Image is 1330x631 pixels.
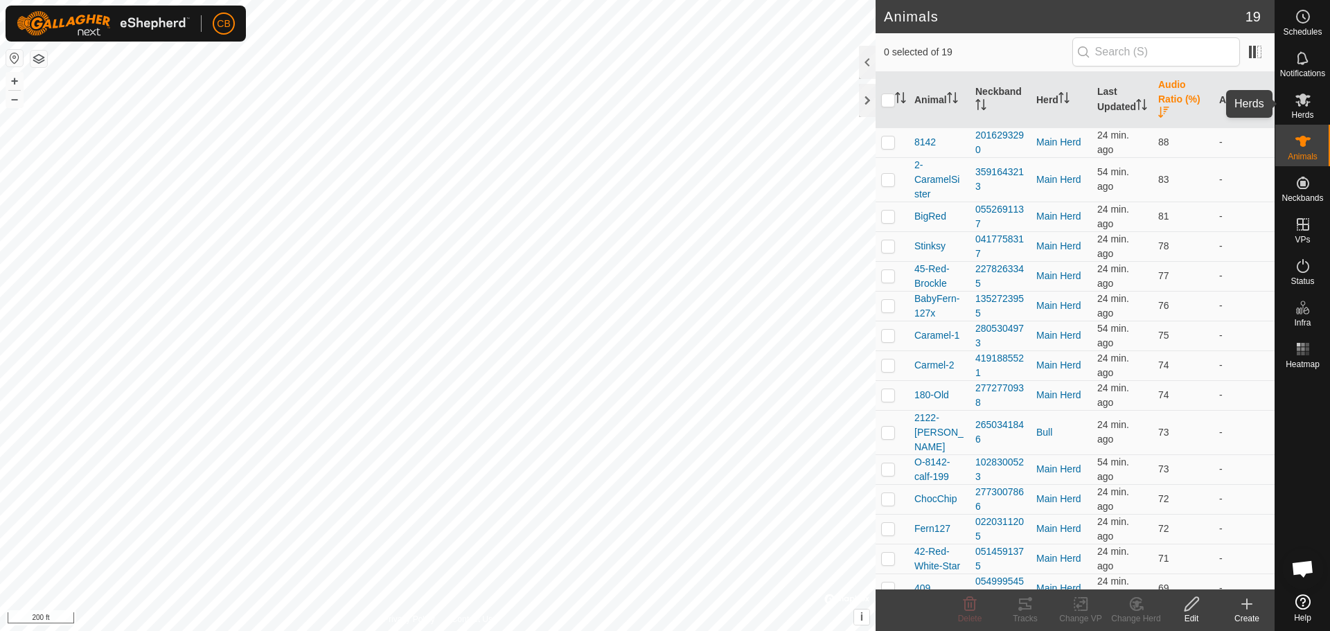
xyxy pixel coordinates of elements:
[884,8,1245,25] h2: Animals
[1214,72,1275,128] th: Alerts
[970,72,1031,128] th: Neckband
[914,292,964,321] span: BabyFern-127x
[1295,235,1310,244] span: VPs
[909,72,970,128] th: Animal
[1097,353,1129,378] span: Oct 5, 2025, 1:06 PM
[975,165,1025,194] div: 3591643213
[1036,425,1086,440] div: Bull
[860,611,863,623] span: i
[1136,101,1147,112] p-sorticon: Activate to sort
[1036,269,1086,283] div: Main Herd
[1214,514,1275,544] td: -
[1247,94,1258,105] p-sorticon: Activate to sort
[1036,209,1086,224] div: Main Herd
[1245,6,1261,27] span: 19
[1158,109,1169,120] p-sorticon: Activate to sort
[383,613,435,625] a: Privacy Policy
[975,202,1025,231] div: 0552691137
[1158,174,1169,185] span: 83
[975,128,1025,157] div: 2016293290
[914,492,957,506] span: ChocChip
[1158,553,1169,564] span: 71
[1158,583,1169,594] span: 69
[1036,299,1086,313] div: Main Herd
[1158,330,1169,341] span: 75
[975,515,1025,544] div: 0220311205
[1097,263,1129,289] span: Oct 5, 2025, 1:07 PM
[884,45,1072,60] span: 0 selected of 19
[1031,72,1092,128] th: Herd
[1282,194,1323,202] span: Neckbands
[1158,427,1169,438] span: 73
[1282,548,1324,589] div: Open chat
[1036,328,1086,343] div: Main Herd
[1097,204,1129,229] span: Oct 5, 2025, 1:07 PM
[1214,231,1275,261] td: -
[1092,72,1153,128] th: Last Updated
[1164,612,1219,625] div: Edit
[1097,546,1129,571] span: Oct 5, 2025, 1:06 PM
[30,51,47,67] button: Map Layers
[1097,166,1129,192] span: Oct 5, 2025, 12:36 PM
[914,328,959,343] span: Caramel-1
[1097,456,1129,482] span: Oct 5, 2025, 12:36 PM
[1214,291,1275,321] td: -
[1291,277,1314,285] span: Status
[975,574,1025,603] div: 0549995454
[1214,410,1275,454] td: -
[947,94,958,105] p-sorticon: Activate to sort
[975,321,1025,350] div: 2805304973
[1036,388,1086,402] div: Main Herd
[914,388,949,402] span: 180-Old
[6,91,23,107] button: –
[1036,239,1086,254] div: Main Herd
[1214,127,1275,157] td: -
[1097,576,1129,601] span: Oct 5, 2025, 1:06 PM
[1275,589,1330,628] a: Help
[1053,612,1108,625] div: Change VP
[1158,359,1169,371] span: 74
[975,418,1025,447] div: 2650341846
[1158,136,1169,148] span: 88
[1214,350,1275,380] td: -
[1097,382,1129,408] span: Oct 5, 2025, 1:06 PM
[1158,300,1169,311] span: 76
[1097,323,1129,348] span: Oct 5, 2025, 12:36 PM
[1036,492,1086,506] div: Main Herd
[1097,486,1129,512] span: Oct 5, 2025, 1:06 PM
[1097,130,1129,155] span: Oct 5, 2025, 1:06 PM
[914,358,955,373] span: Carmel-2
[1158,240,1169,251] span: 78
[1036,522,1086,536] div: Main Herd
[217,17,230,31] span: CB
[914,581,930,596] span: 409
[975,262,1025,291] div: 2278263345
[914,411,964,454] span: 2122-[PERSON_NAME]
[958,614,982,623] span: Delete
[1158,523,1169,534] span: 72
[1036,551,1086,566] div: Main Herd
[914,239,946,254] span: Stinksy
[914,209,946,224] span: BigRed
[914,455,964,484] span: O-8142-calf-199
[975,544,1025,574] div: 0514591375
[1097,516,1129,542] span: Oct 5, 2025, 1:06 PM
[6,73,23,89] button: +
[1280,69,1325,78] span: Notifications
[914,262,964,291] span: 45-Red-Brockle
[1214,544,1275,574] td: -
[997,612,1053,625] div: Tracks
[1294,319,1311,327] span: Infra
[975,455,1025,484] div: 1028300523
[1294,614,1311,622] span: Help
[1283,28,1322,36] span: Schedules
[1036,358,1086,373] div: Main Herd
[1158,463,1169,474] span: 73
[1286,360,1320,368] span: Heatmap
[1219,612,1275,625] div: Create
[854,610,869,625] button: i
[1214,261,1275,291] td: -
[1214,454,1275,484] td: -
[975,351,1025,380] div: 4191885521
[895,94,906,105] p-sorticon: Activate to sort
